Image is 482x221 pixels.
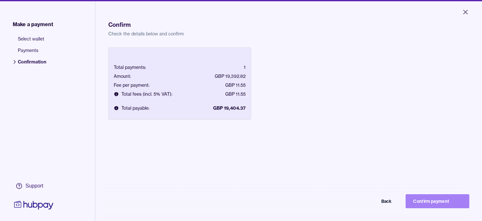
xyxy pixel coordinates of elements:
[213,105,246,111] div: GBP 19,404.37
[225,82,246,88] div: GBP 11.55
[114,73,131,79] div: Amount:
[25,182,43,189] div: Support
[13,179,55,193] a: Support
[18,47,46,59] span: Payments
[225,91,246,97] div: GBP 11.55
[114,64,146,70] div: Total payments:
[406,194,469,208] button: Confirm payment
[335,194,399,208] button: Back
[13,20,53,28] span: Make a payment
[108,20,469,29] h1: Confirm
[108,31,469,37] p: Check the details below and confirm
[114,105,149,111] div: Total payable:
[18,36,46,47] span: Select wallet
[215,73,246,79] div: GBP 19,392.82
[114,82,149,88] div: Fee per payment:
[114,91,172,97] div: Total fees (incl. 5% VAT):
[18,59,46,70] span: Confirmation
[454,5,477,19] button: Close
[244,64,246,70] div: 1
